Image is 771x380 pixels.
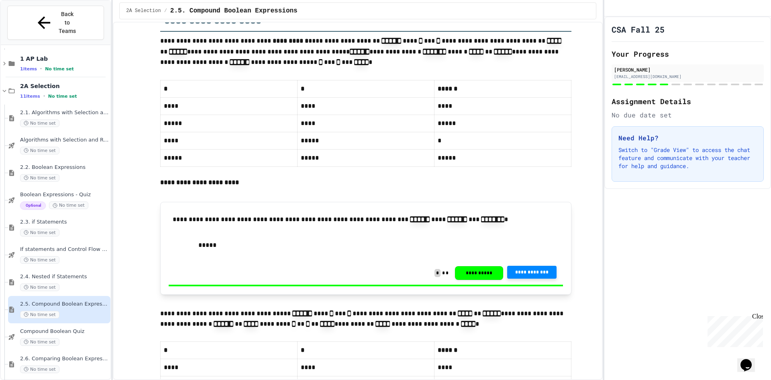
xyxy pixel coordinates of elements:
[20,311,59,318] span: No time set
[170,6,298,16] span: 2.5. Compound Boolean Expressions
[20,82,109,90] span: 2A Selection
[20,137,109,144] span: Algorithms with Selection and Repetition - Topic 2.1
[45,66,74,72] span: No time set
[20,201,46,210] span: Optional
[20,366,59,373] span: No time set
[126,8,161,14] span: 2A Selection
[20,119,59,127] span: No time set
[612,110,764,120] div: No due date set
[20,273,109,280] span: 2.4. Nested if Statements
[3,3,55,51] div: Chat with us now!Close
[20,174,59,182] span: No time set
[20,191,109,198] span: Boolean Expressions - Quiz
[614,66,761,73] div: [PERSON_NAME]
[20,219,109,226] span: 2.3. if Statements
[43,93,45,99] span: •
[20,355,109,362] span: 2.6. Comparing Boolean Expressions ([PERSON_NAME] Laws)
[20,283,59,291] span: No time set
[20,164,109,171] span: 2.2. Boolean Expressions
[20,147,59,154] span: No time set
[40,66,42,72] span: •
[20,328,109,335] span: Compound Boolean Quiz
[614,74,761,80] div: [EMAIL_ADDRESS][DOMAIN_NAME]
[49,201,88,209] span: No time set
[48,94,77,99] span: No time set
[20,338,59,346] span: No time set
[20,109,109,116] span: 2.1. Algorithms with Selection and Repetition
[704,313,763,347] iframe: chat widget
[20,94,40,99] span: 11 items
[20,55,109,62] span: 1 AP Lab
[618,146,757,170] p: Switch to "Grade View" to access the chat feature and communicate with your teacher for help and ...
[20,301,109,308] span: 2.5. Compound Boolean Expressions
[20,229,59,236] span: No time set
[58,10,77,35] span: Back to Teams
[618,133,757,143] h3: Need Help?
[612,24,665,35] h1: CSA Fall 25
[20,66,37,72] span: 1 items
[737,348,763,372] iframe: chat widget
[612,48,764,60] h2: Your Progress
[20,256,59,264] span: No time set
[164,8,167,14] span: /
[612,96,764,107] h2: Assignment Details
[20,246,109,253] span: If statements and Control Flow - Quiz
